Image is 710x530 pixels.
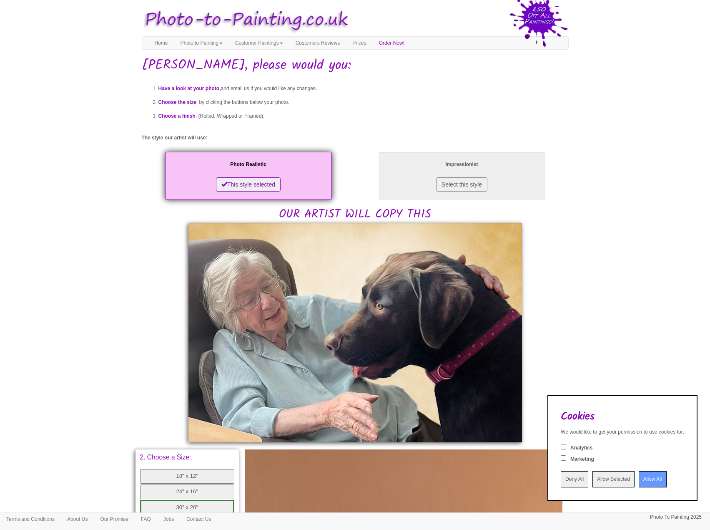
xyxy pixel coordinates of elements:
[188,223,522,442] img: Liz, please would you:
[561,429,684,436] div: We would like to get your permission to use cookies for:
[650,513,702,522] p: Photo To Painting 2025
[346,37,372,49] a: Prices
[229,37,289,49] a: Customer Paintings
[94,513,134,525] a: Our Promise
[639,471,667,487] input: Allow All
[158,82,569,96] li: and email us if you would like any changes.
[373,37,411,49] a: Order Now!
[570,444,592,452] label: Analytics
[142,58,569,73] h1: [PERSON_NAME], please would you:
[173,160,324,169] p: Photo Realistic
[61,513,94,525] a: About Us
[138,4,351,36] img: Photo to Painting
[216,177,281,192] button: This style selected
[158,86,221,91] span: Have a look at your photo,
[158,96,569,109] li: , by clicking the buttons below your photo.
[158,109,569,123] li: , (Rolled, Wrapped or Framed).
[140,500,235,515] button: 30" x 20"
[561,411,684,423] h2: Cookies
[157,513,180,525] a: Jobs
[387,160,537,169] p: Impressionist
[436,177,487,192] button: Select this style
[142,134,208,141] label: The style our artist will use:
[180,513,217,525] a: Contact Us
[158,113,196,119] span: Choose a finish
[174,37,229,49] a: Photo to Painting
[142,150,569,221] h2: OUR ARTIST WILL COPY THIS
[140,454,235,461] p: 2. Choose a Size:
[135,513,157,525] a: FAQ
[158,99,196,105] span: Choose the size
[289,37,346,49] a: Customers Reviews
[148,37,174,49] a: Home
[140,469,235,484] button: 18" x 12"
[561,471,588,487] input: Deny All
[140,485,235,499] button: 24" x 16"
[570,456,594,463] label: Marketing
[592,471,635,487] input: Allow Selected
